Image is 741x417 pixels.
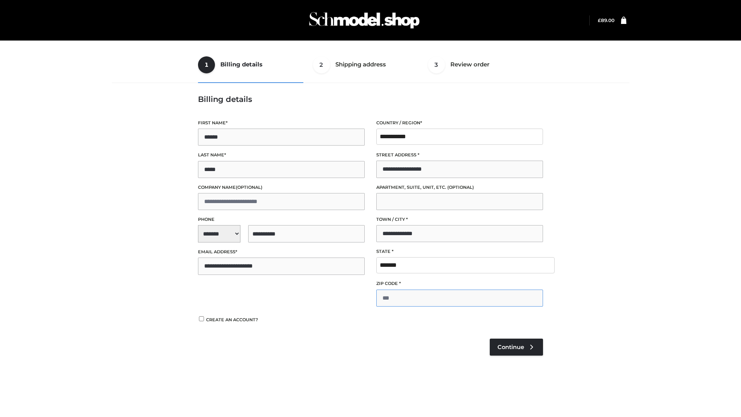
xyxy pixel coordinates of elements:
h3: Billing details [198,95,543,104]
label: State [376,248,543,255]
span: Create an account? [206,317,258,322]
span: (optional) [447,185,474,190]
label: Last name [198,151,365,159]
label: Company name [198,184,365,191]
label: Apartment, suite, unit, etc. [376,184,543,191]
label: Town / City [376,216,543,223]
label: First name [198,119,365,127]
input: Create an account? [198,316,205,321]
span: £ [598,17,601,23]
img: Schmodel Admin 964 [306,5,422,36]
a: Continue [490,339,543,356]
span: Continue [497,344,524,351]
label: Email address [198,248,365,256]
label: Country / Region [376,119,543,127]
label: ZIP Code [376,280,543,287]
a: £89.00 [598,17,614,23]
label: Street address [376,151,543,159]
bdi: 89.00 [598,17,614,23]
span: (optional) [236,185,262,190]
label: Phone [198,216,365,223]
